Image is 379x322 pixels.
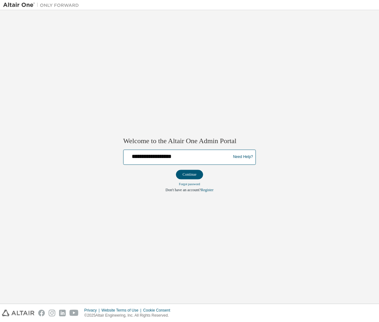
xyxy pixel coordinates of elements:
[69,310,79,316] img: youtube.svg
[3,2,82,8] img: Altair One
[143,308,174,313] div: Cookie Consent
[176,170,203,179] button: Continue
[165,188,201,192] span: Don't have an account?
[59,310,66,316] img: linkedin.svg
[179,182,200,186] a: Forgot password
[2,310,34,316] img: altair_logo.svg
[38,310,45,316] img: facebook.svg
[101,308,143,313] div: Website Terms of Use
[123,137,256,146] h2: Welcome to the Altair One Admin Portal
[84,308,101,313] div: Privacy
[84,313,174,318] p: © 2025 Altair Engineering, Inc. All Rights Reserved.
[201,188,214,192] a: Register
[49,310,55,316] img: instagram.svg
